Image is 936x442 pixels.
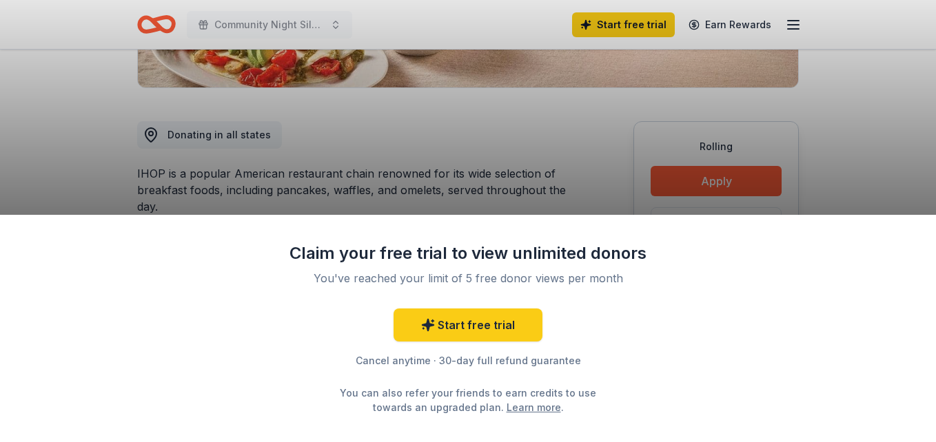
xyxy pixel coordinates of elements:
[394,308,542,341] a: Start free trial
[305,270,631,286] div: You've reached your limit of 5 free donor views per month
[507,400,561,414] a: Learn more
[289,242,647,264] div: Claim your free trial to view unlimited donors
[289,352,647,369] div: Cancel anytime · 30-day full refund guarantee
[327,386,609,414] div: You can also refer your friends to earn credits to use towards an upgraded plan. .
